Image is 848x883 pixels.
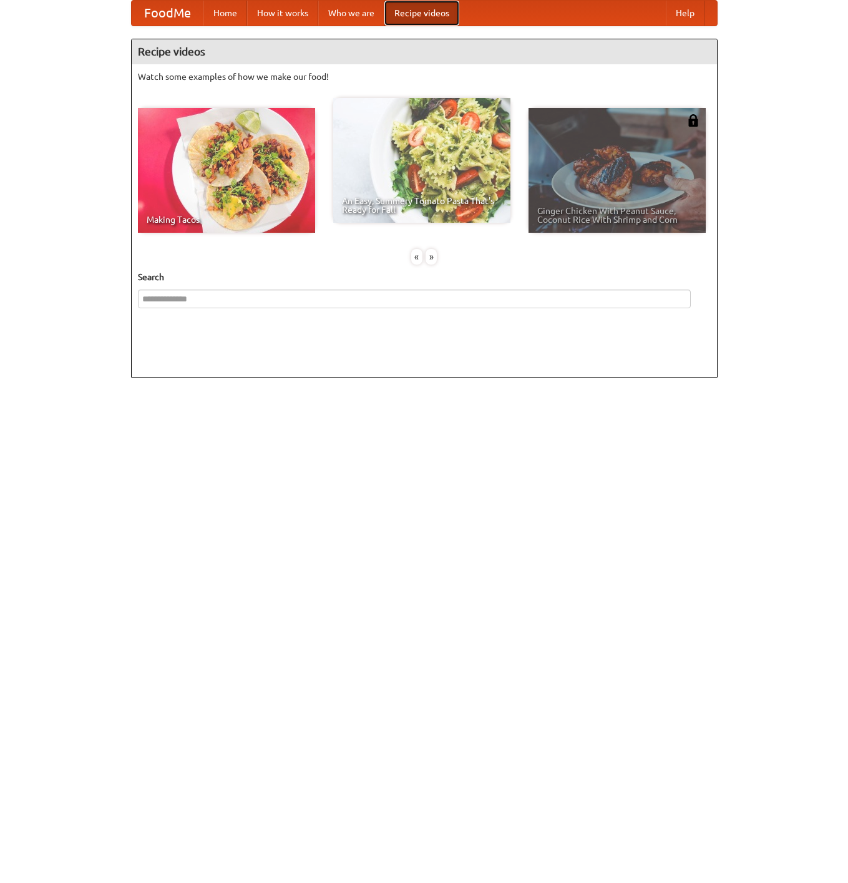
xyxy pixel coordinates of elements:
a: FoodMe [132,1,203,26]
h5: Search [138,271,711,283]
p: Watch some examples of how we make our food! [138,71,711,83]
a: Help [666,1,704,26]
div: « [411,249,422,265]
a: Making Tacos [138,108,315,233]
h4: Recipe videos [132,39,717,64]
a: How it works [247,1,318,26]
a: Home [203,1,247,26]
span: An Easy, Summery Tomato Pasta That's Ready for Fall [342,197,502,214]
img: 483408.png [687,114,699,127]
a: Recipe videos [384,1,459,26]
a: An Easy, Summery Tomato Pasta That's Ready for Fall [333,98,510,223]
div: » [426,249,437,265]
span: Making Tacos [147,215,306,224]
a: Who we are [318,1,384,26]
